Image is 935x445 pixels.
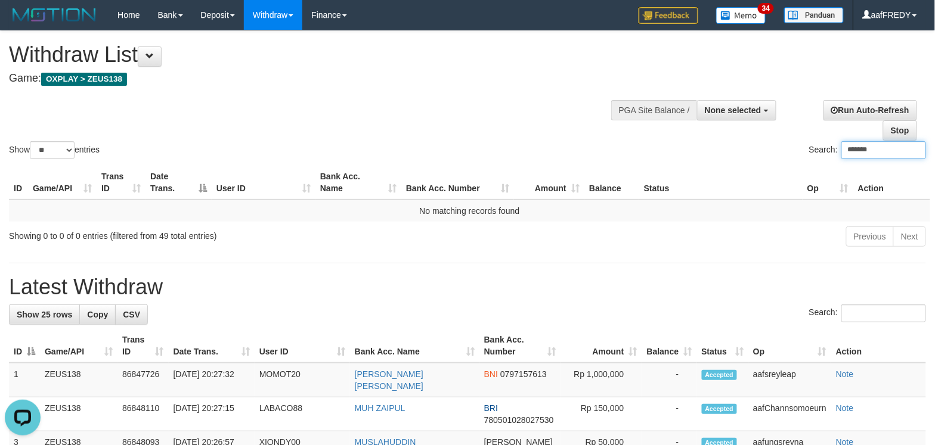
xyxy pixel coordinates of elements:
[716,7,766,24] img: Button%20Memo.svg
[748,363,831,397] td: aafsreyleap
[17,310,72,319] span: Show 25 rows
[40,363,117,397] td: ZEUS138
[9,73,611,85] h4: Game:
[831,329,926,363] th: Action
[355,403,405,413] a: MUH ZAIPUL
[123,310,140,319] span: CSV
[350,329,479,363] th: Bank Acc. Name: activate to sort column ascending
[117,397,168,431] td: 86848110
[561,363,642,397] td: Rp 1,000,000
[500,369,547,379] span: Copy 0797157613 to clipboard
[169,363,255,397] td: [DATE] 20:27:32
[5,5,41,41] button: Open LiveChat chat widget
[355,369,423,391] a: [PERSON_NAME] [PERSON_NAME]
[40,329,117,363] th: Game/API: activate to sort column ascending
[561,397,642,431] td: Rp 150,000
[836,369,854,379] a: Note
[87,310,108,319] span: Copy
[748,329,831,363] th: Op: activate to sort column ascending
[705,105,761,115] span: None selected
[255,363,350,397] td: MOMOT20
[9,225,380,242] div: Showing 0 to 0 of 0 entries (filtered from 49 total entries)
[642,363,697,397] td: -
[584,166,639,200] th: Balance
[823,100,917,120] a: Run Auto-Refresh
[846,226,894,247] a: Previous
[9,6,100,24] img: MOTION_logo.png
[9,166,28,200] th: ID
[642,329,697,363] th: Balance: activate to sort column ascending
[9,275,926,299] h1: Latest Withdraw
[841,304,926,322] input: Search:
[803,166,853,200] th: Op: activate to sort column ascending
[702,370,738,380] span: Accepted
[9,200,930,222] td: No matching records found
[315,166,401,200] th: Bank Acc. Name: activate to sort column ascending
[41,73,127,86] span: OXPLAY > ZEUS138
[748,397,831,431] td: aafChannsomoeurn
[758,3,774,14] span: 34
[893,226,926,247] a: Next
[639,166,803,200] th: Status
[145,166,212,200] th: Date Trans.: activate to sort column descending
[117,329,168,363] th: Trans ID: activate to sort column ascending
[809,304,926,322] label: Search:
[169,329,255,363] th: Date Trans.: activate to sort column ascending
[9,363,40,397] td: 1
[9,43,611,67] h1: Withdraw List
[836,403,854,413] a: Note
[639,7,698,24] img: Feedback.jpg
[9,141,100,159] label: Show entries
[117,363,168,397] td: 86847726
[697,329,749,363] th: Status: activate to sort column ascending
[255,329,350,363] th: User ID: activate to sort column ascending
[561,329,642,363] th: Amount: activate to sort column ascending
[28,166,97,200] th: Game/API: activate to sort column ascending
[484,415,554,425] span: Copy 780501028027530 to clipboard
[883,120,917,141] a: Stop
[841,141,926,159] input: Search:
[611,100,697,120] div: PGA Site Balance /
[784,7,844,23] img: panduan.png
[169,397,255,431] td: [DATE] 20:27:15
[30,141,75,159] select: Showentries
[9,304,80,325] a: Show 25 rows
[697,100,776,120] button: None selected
[642,397,697,431] td: -
[40,397,117,431] td: ZEUS138
[401,166,514,200] th: Bank Acc. Number: activate to sort column ascending
[9,329,40,363] th: ID: activate to sort column descending
[479,329,561,363] th: Bank Acc. Number: activate to sort column ascending
[809,141,926,159] label: Search:
[79,304,116,325] a: Copy
[853,166,930,200] th: Action
[484,369,498,379] span: BNI
[115,304,148,325] a: CSV
[97,166,145,200] th: Trans ID: activate to sort column ascending
[212,166,315,200] th: User ID: activate to sort column ascending
[702,404,738,414] span: Accepted
[255,397,350,431] td: LABACO88
[514,166,584,200] th: Amount: activate to sort column ascending
[484,403,498,413] span: BRI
